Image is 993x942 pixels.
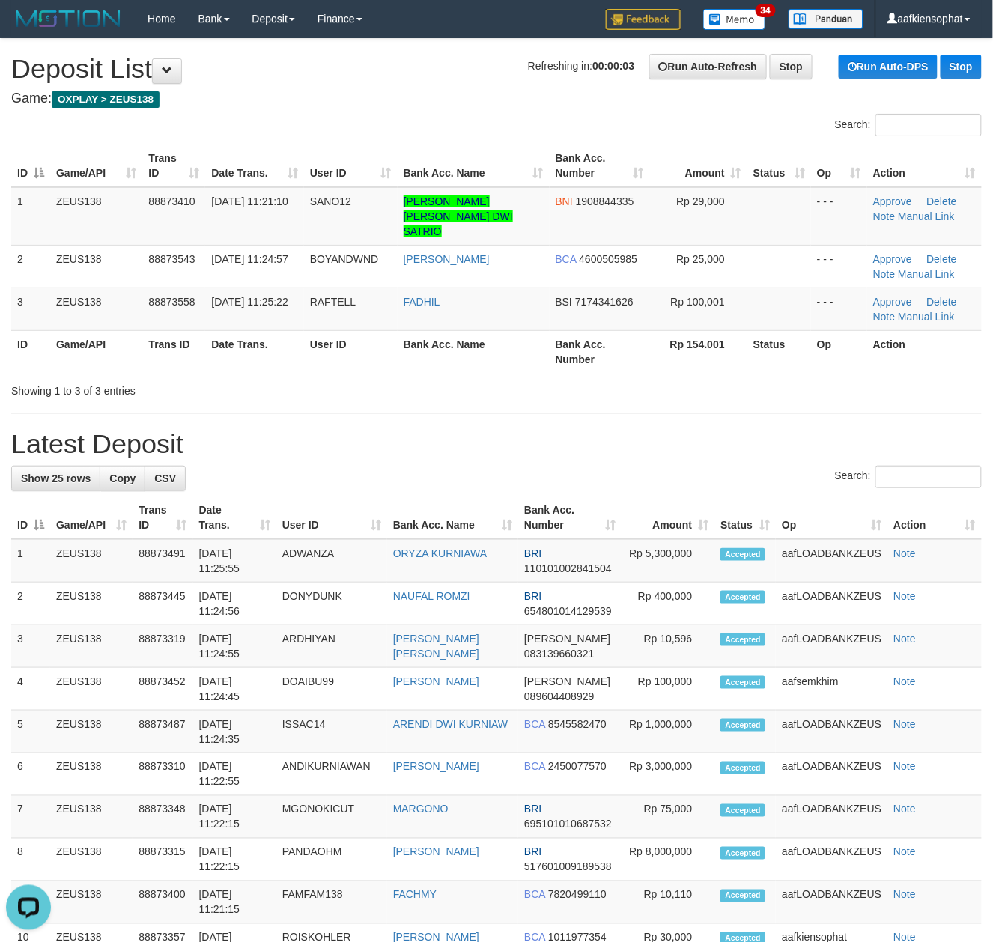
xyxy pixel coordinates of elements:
h4: Game: [11,91,982,106]
th: Action: activate to sort column ascending [887,496,982,539]
span: Rp 29,000 [676,195,725,207]
td: 88873487 [133,711,192,753]
span: BRI [524,803,541,815]
span: Accepted [720,719,765,732]
span: Accepted [720,804,765,817]
td: ZEUS138 [50,539,133,583]
span: [DATE] 11:24:57 [211,253,288,265]
img: Button%20Memo.svg [703,9,766,30]
td: Rp 8,000,000 [622,839,715,881]
a: Note [893,846,916,858]
a: Note [893,675,916,687]
span: Rp 25,000 [676,253,725,265]
td: 88873319 [133,625,192,668]
span: 88873410 [148,195,195,207]
span: [DATE] 11:25:22 [211,296,288,308]
td: 4 [11,668,50,711]
a: MARGONO [393,803,449,815]
th: Status: activate to sort column ascending [747,145,811,187]
td: 8 [11,839,50,881]
td: [DATE] 11:24:55 [193,625,276,668]
th: User ID: activate to sort column ascending [276,496,387,539]
a: [PERSON_NAME] [404,253,490,265]
a: ORYZA KURNIAWA [393,547,488,559]
span: BCA [556,253,577,265]
a: Delete [927,195,957,207]
span: [PERSON_NAME] [524,675,610,687]
th: Date Trans. [205,330,303,373]
span: Copy 110101002841504 to clipboard [524,562,612,574]
td: Rp 1,000,000 [622,711,715,753]
a: Run Auto-Refresh [649,54,767,79]
a: Note [873,210,896,222]
a: CSV [145,466,186,491]
th: Date Trans.: activate to sort column ascending [193,496,276,539]
label: Search: [835,466,982,488]
td: 2 [11,245,50,288]
th: Game/API: activate to sort column ascending [50,496,133,539]
h1: Deposit List [11,54,982,84]
span: BOYANDWND [310,253,379,265]
td: 88873310 [133,753,192,796]
span: Copy 4600505985 to clipboard [579,253,637,265]
td: aafLOADBANKZEUS [776,881,887,924]
span: Accepted [720,633,765,646]
span: Copy 7820499110 to clipboard [548,889,607,901]
td: [DATE] 11:22:55 [193,753,276,796]
td: Rp 100,000 [622,668,715,711]
th: Op [811,330,867,373]
th: Trans ID: activate to sort column ascending [133,496,192,539]
a: Approve [873,296,912,308]
td: 5 [11,711,50,753]
a: Manual Link [898,210,955,222]
td: ANDIKURNIAWAN [276,753,387,796]
th: Amount: activate to sort column ascending [622,496,715,539]
a: [PERSON_NAME] [PERSON_NAME] DWI SATRIO [404,195,513,237]
th: Action [867,330,982,373]
span: BRI [524,547,541,559]
td: ZEUS138 [50,187,142,246]
span: 88873543 [148,253,195,265]
span: Copy 083139660321 to clipboard [524,648,594,660]
span: OXPLAY > ZEUS138 [52,91,160,108]
td: [DATE] 11:21:15 [193,881,276,924]
td: [DATE] 11:24:56 [193,583,276,625]
a: [PERSON_NAME] [393,675,479,687]
a: Delete [927,296,957,308]
th: Amount: activate to sort column ascending [649,145,747,187]
th: Bank Acc. Number: activate to sort column ascending [550,145,650,187]
a: [PERSON_NAME] [393,761,479,773]
a: Note [893,761,916,773]
span: Rp 100,001 [671,296,725,308]
a: Manual Link [898,268,955,280]
td: Rp 400,000 [622,583,715,625]
td: - - - [811,187,867,246]
a: Note [893,803,916,815]
span: [DATE] 11:21:10 [211,195,288,207]
a: [PERSON_NAME] [PERSON_NAME] [393,633,479,660]
td: ZEUS138 [50,839,133,881]
a: Note [893,590,916,602]
th: Date Trans.: activate to sort column ascending [205,145,303,187]
strong: 00:00:03 [592,60,634,72]
th: ID: activate to sort column descending [11,496,50,539]
a: Approve [873,253,912,265]
div: Showing 1 to 3 of 3 entries [11,377,403,398]
td: 88873452 [133,668,192,711]
img: MOTION_logo.png [11,7,125,30]
span: Copy 1908844335 to clipboard [576,195,634,207]
td: 2 [11,583,50,625]
td: ZEUS138 [50,753,133,796]
td: [DATE] 11:24:35 [193,711,276,753]
a: Delete [927,253,957,265]
td: 6 [11,753,50,796]
td: 88873400 [133,881,192,924]
span: SANO12 [310,195,351,207]
td: 88873445 [133,583,192,625]
td: ZEUS138 [50,796,133,839]
td: ZEUS138 [50,668,133,711]
td: FAMFAM138 [276,881,387,924]
span: Copy 8545582470 to clipboard [548,718,607,730]
td: [DATE] 11:22:15 [193,839,276,881]
th: Action: activate to sort column ascending [867,145,982,187]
